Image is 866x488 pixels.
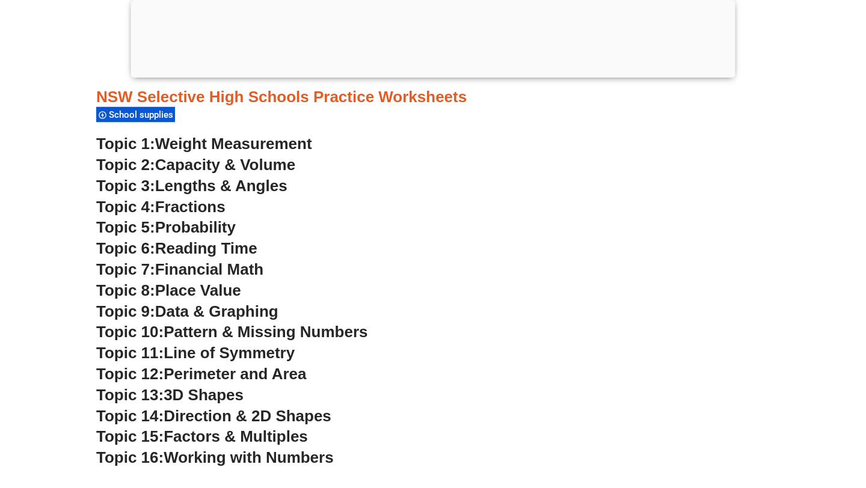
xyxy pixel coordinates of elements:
[155,302,278,320] span: Data & Graphing
[96,218,155,236] span: Topic 5:
[164,365,306,383] span: Perimeter and Area
[164,448,333,466] span: Working with Numbers
[96,156,155,174] span: Topic 2:
[96,448,164,466] span: Topic 16:
[155,156,295,174] span: Capacity & Volume
[96,239,257,257] a: Topic 6:Reading Time
[96,407,164,425] span: Topic 14:
[96,323,164,341] span: Topic 10:
[164,407,331,425] span: Direction & 2D Shapes
[164,323,367,341] span: Pattern & Missing Numbers
[155,260,263,278] span: Financial Math
[155,177,287,195] span: Lengths & Angles
[96,386,244,404] a: Topic 13:3D Shapes
[660,352,866,488] iframe: Chat Widget
[96,218,236,236] a: Topic 5:Probability
[164,386,244,404] span: 3D Shapes
[155,239,257,257] span: Reading Time
[96,198,155,216] span: Topic 4:
[96,302,155,320] span: Topic 9:
[96,106,175,123] div: School supplies
[96,302,278,320] a: Topic 9:Data & Graphing
[96,323,367,341] a: Topic 10:Pattern & Missing Numbers
[155,218,236,236] span: Probability
[96,344,295,362] a: Topic 11:Line of Symmetry
[96,135,312,153] a: Topic 1:Weight Measurement
[96,198,226,216] a: Topic 4:Fractions
[96,407,331,425] a: Topic 14:Direction & 2D Shapes
[96,365,164,383] span: Topic 12:
[96,448,334,466] a: Topic 16:Working with Numbers
[96,156,295,174] a: Topic 2:Capacity & Volume
[96,239,155,257] span: Topic 6:
[96,87,770,108] h3: NSW Selective High Schools Practice Worksheets
[96,260,155,278] span: Topic 7:
[155,281,241,299] span: Place Value
[155,198,226,216] span: Fractions
[96,177,155,195] span: Topic 3:
[96,135,155,153] span: Topic 1:
[96,281,155,299] span: Topic 8:
[96,427,164,445] span: Topic 15:
[164,344,295,362] span: Line of Symmetry
[96,427,308,445] a: Topic 15:Factors & Multiples
[96,365,306,383] a: Topic 12:Perimeter and Area
[96,386,164,404] span: Topic 13:
[96,260,263,278] a: Topic 7:Financial Math
[164,427,308,445] span: Factors & Multiples
[96,281,241,299] a: Topic 8:Place Value
[96,177,287,195] a: Topic 3:Lengths & Angles
[109,109,177,120] span: School supplies
[96,344,164,362] span: Topic 11:
[155,135,312,153] span: Weight Measurement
